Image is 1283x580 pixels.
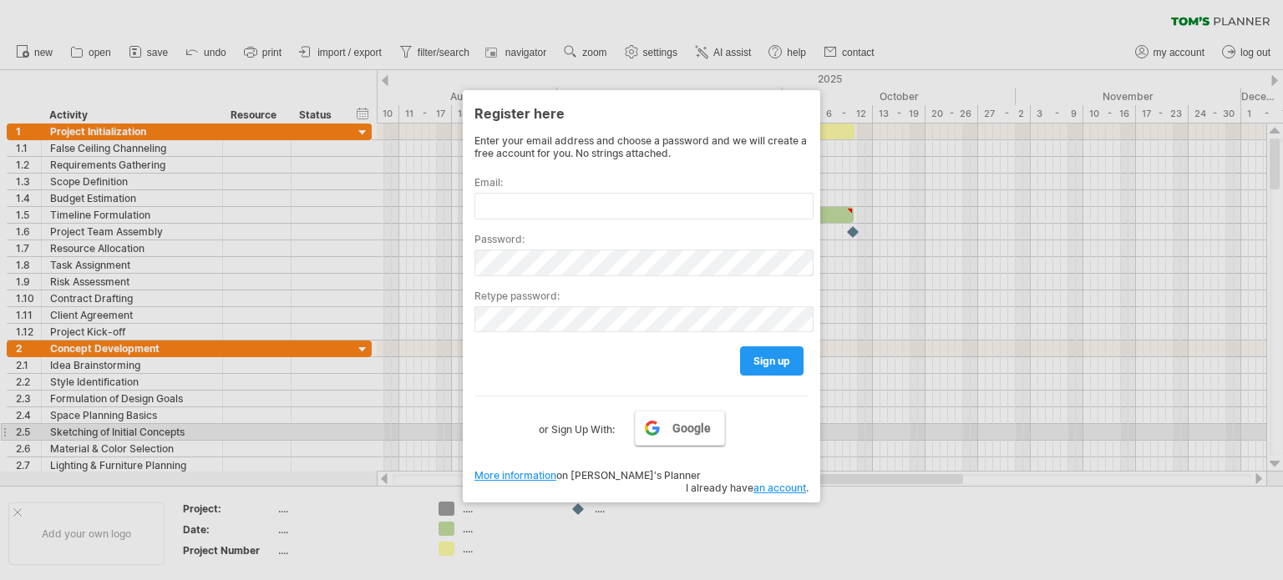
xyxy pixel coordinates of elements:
[474,290,809,302] label: Retype password:
[474,469,701,482] span: on [PERSON_NAME]'s Planner
[539,411,615,439] label: or Sign Up With:
[474,134,809,159] div: Enter your email address and choose a password and we will create a free account for you. No stri...
[474,469,556,482] a: More information
[474,233,809,245] label: Password:
[753,355,790,367] span: sign up
[474,176,809,189] label: Email:
[740,346,804,376] a: sign up
[686,482,809,494] span: I already have .
[635,411,725,446] a: Google
[672,421,711,435] span: Google
[474,98,809,128] div: Register here
[753,482,806,494] a: an account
